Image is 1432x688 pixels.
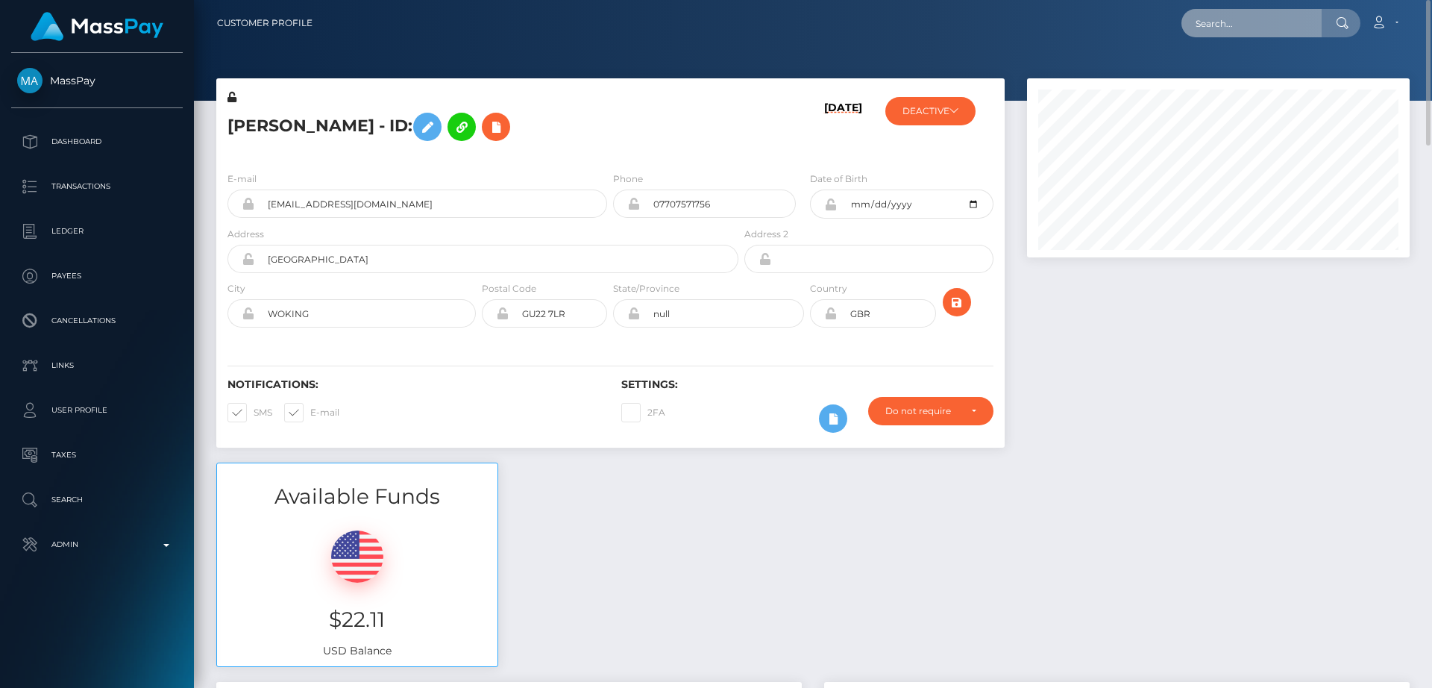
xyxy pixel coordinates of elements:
p: Payees [17,265,177,287]
img: USD.png [331,531,383,583]
h5: [PERSON_NAME] - ID: [227,105,730,148]
a: Search [11,481,183,519]
a: User Profile [11,392,183,429]
a: Dashboard [11,123,183,160]
button: Do not require [868,397,993,425]
label: Address [227,228,264,241]
label: E-mail [227,172,257,186]
label: 2FA [621,403,665,422]
a: Taxes [11,437,183,474]
p: User Profile [17,399,177,422]
div: USD Balance [217,512,497,666]
p: Admin [17,534,177,556]
h6: Settings: [621,378,993,391]
p: Dashboard [17,131,177,153]
img: MassPay Logo [31,12,163,41]
label: Country [810,282,847,295]
span: MassPay [11,74,183,87]
h6: [DATE] [824,101,862,154]
div: Do not require [885,405,959,417]
input: Search... [1181,9,1322,37]
p: Links [17,354,177,377]
label: City [227,282,245,295]
a: Links [11,347,183,384]
h6: Notifications: [227,378,599,391]
a: Transactions [11,168,183,205]
label: SMS [227,403,272,422]
img: MassPay [17,68,43,93]
label: State/Province [613,282,679,295]
label: Address 2 [744,228,788,241]
a: Customer Profile [217,7,313,39]
p: Transactions [17,175,177,198]
a: Admin [11,526,183,563]
p: Ledger [17,220,177,243]
label: E-mail [284,403,339,422]
label: Postal Code [482,282,536,295]
h3: $22.11 [228,605,486,634]
p: Taxes [17,444,177,466]
button: DEACTIVE [885,97,976,125]
a: Ledger [11,213,183,250]
a: Cancellations [11,302,183,340]
h3: Available Funds [217,482,497,511]
p: Cancellations [17,310,177,332]
p: Search [17,489,177,511]
label: Phone [613,172,643,186]
a: Payees [11,257,183,295]
label: Date of Birth [810,172,867,186]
